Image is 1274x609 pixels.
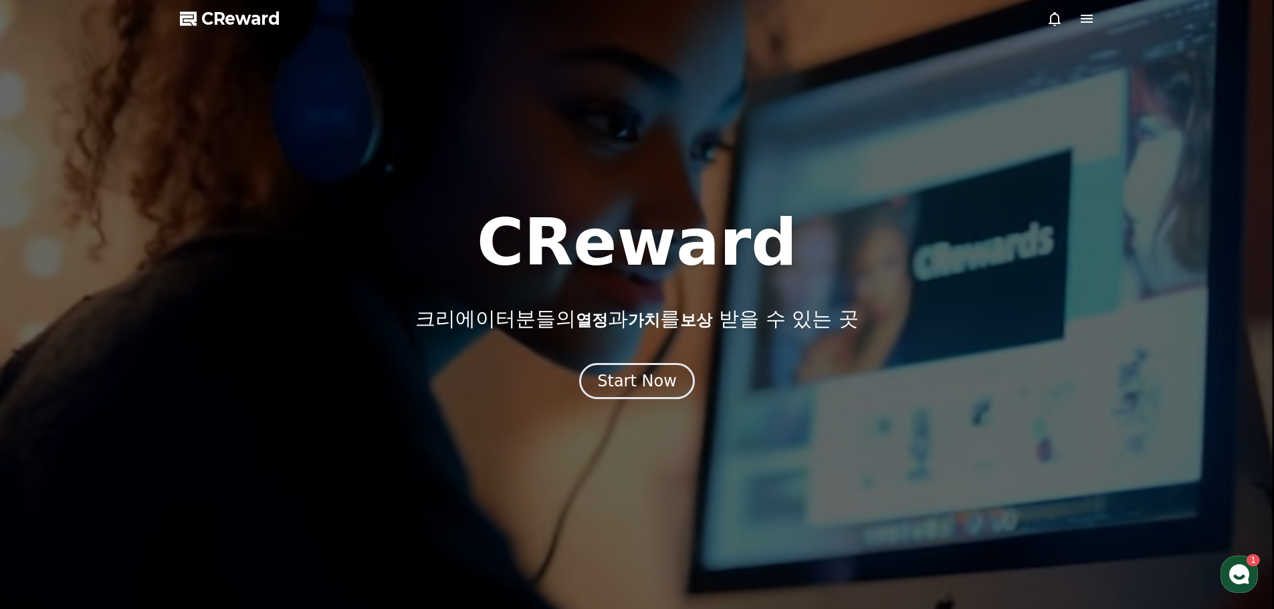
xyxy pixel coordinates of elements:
[173,424,257,457] a: 설정
[628,311,660,330] span: 가치
[122,445,138,455] span: 대화
[201,8,280,29] span: CReward
[415,307,858,331] p: 크리에이터분들의 과 를 받을 수 있는 곳
[579,376,695,389] a: Start Now
[42,444,50,455] span: 홈
[207,444,223,455] span: 설정
[180,8,280,29] a: CReward
[477,211,797,275] h1: CReward
[597,370,677,392] div: Start Now
[680,311,712,330] span: 보상
[4,424,88,457] a: 홈
[136,423,140,434] span: 1
[579,363,695,399] button: Start Now
[88,424,173,457] a: 1대화
[576,311,608,330] span: 열정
